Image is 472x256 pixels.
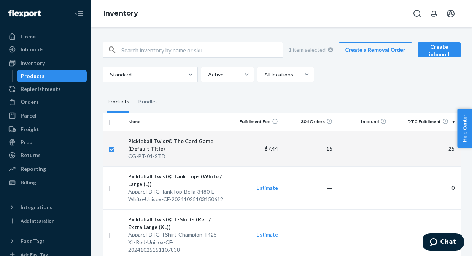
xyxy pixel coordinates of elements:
button: Fast Tags [5,235,87,247]
div: Apparel-DTG-TShirt-Champion-T425-XL-Red-Unisex-CF-20241025151107838 [128,231,224,254]
span: — [382,145,386,152]
a: Inventory [103,9,138,17]
div: Fast Tags [21,237,45,245]
div: Reporting [21,165,46,173]
input: Search inventory by name or sku [121,42,283,57]
div: Parcel [21,112,37,119]
ol: breadcrumbs [97,3,144,25]
a: Home [5,30,87,43]
button: Create inbound [418,42,461,57]
div: 1 item selected [289,42,333,57]
a: Inbounds [5,43,87,56]
a: Products [17,70,87,82]
div: Prep [21,138,32,146]
div: Billing [21,179,36,186]
div: CG-PT-01-STD [128,153,224,160]
iframe: Opens a widget where you can chat to one of our agents [423,233,464,252]
th: DTC Fulfillment [389,113,457,131]
button: Close Navigation [72,6,87,21]
div: Replenishments [21,85,61,93]
span: — [382,231,386,238]
div: Pickleball Twist© The Card Game (Default Title) [128,137,224,153]
div: Pickleball Twist© Tank Tops (White / Large (L)) [128,173,224,188]
button: Open Search Box [410,6,425,21]
a: Parcel [5,110,87,122]
th: 30d Orders [281,113,335,131]
a: Reporting [5,163,87,175]
a: Returns [5,149,87,161]
div: Products [21,72,44,80]
td: 25 [389,131,457,166]
div: Integrations [21,204,52,211]
th: Inbound [335,113,390,131]
th: Name [125,113,227,131]
button: Open notifications [426,6,442,21]
div: Orders [21,98,39,106]
a: Estimate [257,184,278,191]
div: Bundles [138,91,158,113]
td: ― [281,166,335,209]
a: Estimate [257,231,278,238]
div: Pickleball Twist© T-Shirts (Red / Extra Large (XL)) [128,216,224,231]
td: 15 [281,131,335,166]
div: Inventory [21,59,45,67]
a: Replenishments [5,83,87,95]
button: Help Center [457,109,472,148]
button: Integrations [5,201,87,213]
img: Flexport logo [8,10,41,17]
div: Inbounds [21,46,44,53]
a: Billing [5,176,87,189]
input: Active [207,71,208,78]
div: Freight [21,126,39,133]
input: Standard [109,71,110,78]
div: Apparel-DTG-TankTop-Bella-3480-L-White-Unisex-CF-20241025103150612 [128,188,224,203]
a: Freight [5,123,87,135]
div: Products [107,91,129,113]
td: 0 [389,166,457,209]
div: Home [21,33,36,40]
span: $7.44 [265,145,278,152]
th: Fulfillment Fee [227,113,281,131]
a: Orders [5,96,87,108]
div: Add Integration [21,218,54,224]
a: Add Integration [5,216,87,226]
button: Open account menu [443,6,458,21]
a: Prep [5,136,87,148]
a: Inventory [5,57,87,69]
a: Create a Removal Order [339,42,412,57]
div: Returns [21,151,41,159]
span: — [382,184,386,191]
input: All locations [264,71,264,78]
